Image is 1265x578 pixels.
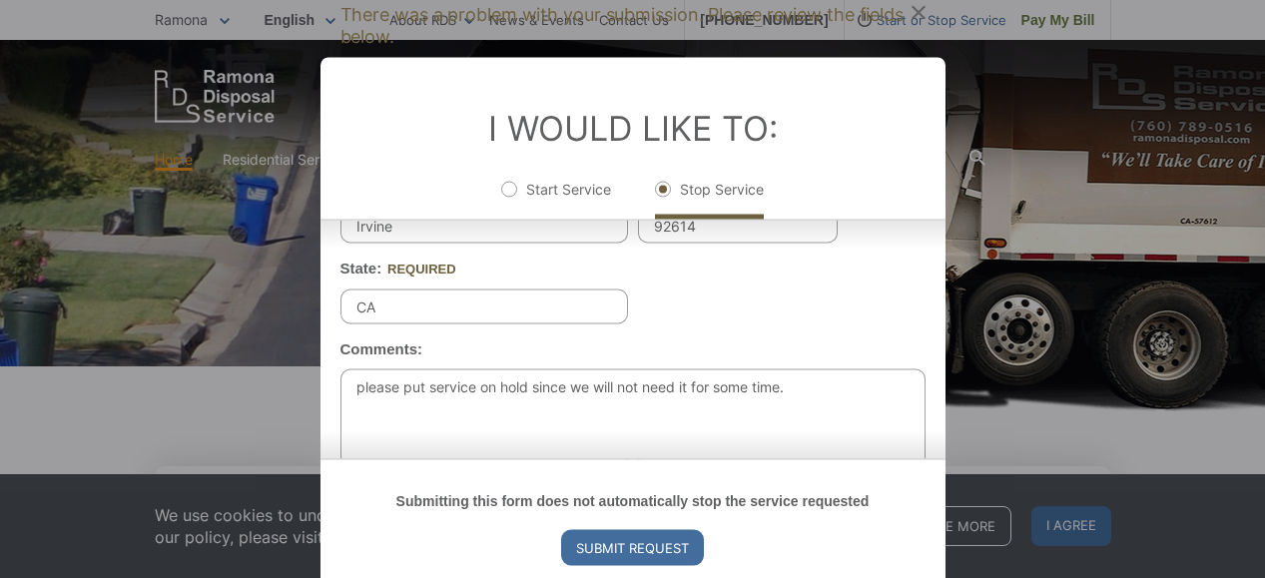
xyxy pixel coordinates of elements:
strong: Submitting this form does not automatically stop the service requested [396,492,870,508]
label: Comments: [340,339,423,357]
label: I Would Like To: [488,107,778,148]
label: Stop Service [655,179,764,219]
label: Start Service [501,179,611,219]
label: State: [340,259,456,278]
input: Submit Request [561,529,704,565]
textarea: please put service on hold since we will not need it for some time. [340,368,926,468]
